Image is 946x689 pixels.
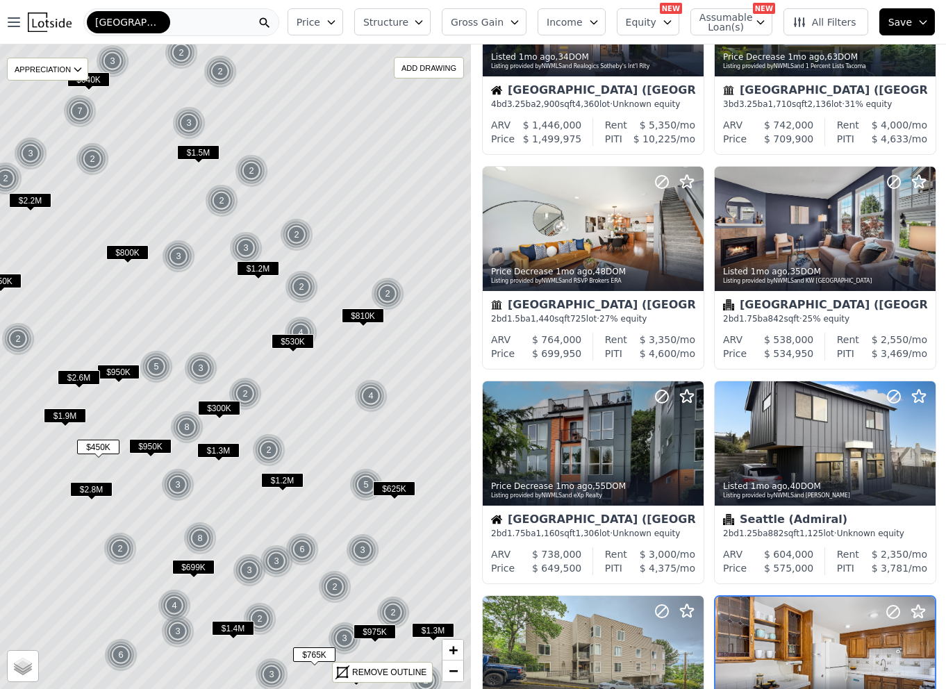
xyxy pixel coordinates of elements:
[491,63,697,71] div: Listing provided by NWMLS and Realogics Sotheby's Int'l Rlty
[640,549,677,560] span: $ 3,000
[872,348,908,359] span: $ 3,469
[764,133,813,144] span: $ 709,900
[723,347,747,360] div: Price
[354,379,388,413] div: 4
[177,145,219,160] span: $1.5M
[837,561,854,575] div: PITI
[622,347,695,360] div: /mo
[229,231,263,265] img: g1.png
[14,137,47,170] div: 3
[690,8,772,35] button: Assumable Loan(s)
[723,299,927,313] div: [GEOGRAPHIC_DATA] ([GEOGRAPHIC_DATA])
[532,563,581,574] span: $ 649,500
[76,142,110,176] img: g1.png
[77,440,119,454] span: $450K
[261,473,304,493] div: $1.2M
[342,308,384,323] span: $810K
[640,348,677,359] span: $ 4,600
[531,314,554,324] span: 1,440
[161,615,195,648] img: g1.png
[376,596,410,629] div: 2
[288,8,343,35] button: Price
[523,119,582,131] span: $ 1,446,000
[617,8,679,35] button: Equity
[491,481,697,492] div: Price Decrease , 55 DOM
[854,561,927,575] div: /mo
[714,166,935,370] a: Listed 1mo ago,35DOMListing provided byNWMLSand KW [GEOGRAPHIC_DATA]Condominium[GEOGRAPHIC_DATA] ...
[237,261,279,281] div: $1.2M
[158,589,192,622] img: g1.png
[449,641,458,658] span: +
[723,561,747,575] div: Price
[627,333,695,347] div: /mo
[44,408,86,429] div: $1.9M
[140,350,173,383] div: 5
[272,334,314,354] div: $530K
[723,85,734,96] img: Townhouse
[9,193,51,208] span: $2.2M
[129,439,172,459] div: $950K
[106,245,149,265] div: $800K
[354,624,396,639] span: $975K
[198,401,240,421] div: $300K
[243,602,277,636] img: g1.png
[342,308,384,329] div: $810K
[412,623,454,638] span: $1.3M
[172,560,215,574] span: $699K
[371,277,405,310] img: g1.png
[354,379,388,413] img: g1.png
[376,596,410,629] img: g1.png
[859,333,927,347] div: /mo
[44,408,86,423] span: $1.9M
[699,13,744,32] span: Assumable Loan(s)
[395,58,463,78] div: ADD DRAWING
[723,333,742,347] div: ARV
[482,166,703,370] a: Price Decrease 1mo ago,48DOMListing provided byNWMLSand RSVP Brokers ERATownhouse[GEOGRAPHIC_DATA...
[243,602,276,636] div: 2
[162,240,196,273] img: g1.png
[280,218,313,251] div: 2
[161,468,195,501] img: g1.png
[879,8,935,35] button: Save
[158,589,191,622] div: 4
[442,640,463,661] a: Zoom in
[605,547,627,561] div: Rent
[96,44,130,78] img: g1.png
[788,52,824,62] time: 2025-08-20 23:19
[349,468,383,501] div: 5
[837,333,859,347] div: Rent
[183,522,217,555] div: 8
[532,348,581,359] span: $ 699,950
[491,85,502,96] img: House
[14,137,48,170] img: g1.png
[140,350,174,383] img: g1.png
[285,533,320,566] img: g1.png
[764,348,813,359] span: $ 534,950
[237,261,279,276] span: $1.2M
[491,333,511,347] div: ARV
[412,623,454,643] div: $1.3M
[197,443,240,458] span: $1.3M
[523,133,582,144] span: $ 1,499,975
[723,277,929,285] div: Listing provided by NWMLS and KW [GEOGRAPHIC_DATA]
[605,561,622,575] div: PITI
[97,365,140,385] div: $950K
[556,267,592,276] time: 2025-08-20 20:34
[640,334,677,345] span: $ 3,350
[63,94,97,128] div: 7
[77,440,119,460] div: $450K
[104,638,138,672] img: g1.png
[177,145,219,165] div: $1.5M
[723,492,929,500] div: Listing provided by NWMLS and [PERSON_NAME]
[723,132,747,146] div: Price
[837,547,859,561] div: Rent
[280,218,314,251] img: g1.png
[354,624,396,645] div: $975K
[229,231,263,265] div: 3
[576,529,599,538] span: 1,306
[172,106,206,140] div: 3
[556,481,592,491] time: 2025-08-15 16:27
[229,377,263,410] img: g1.png
[723,514,927,528] div: Seattle (Admiral)
[349,468,383,501] img: g1.png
